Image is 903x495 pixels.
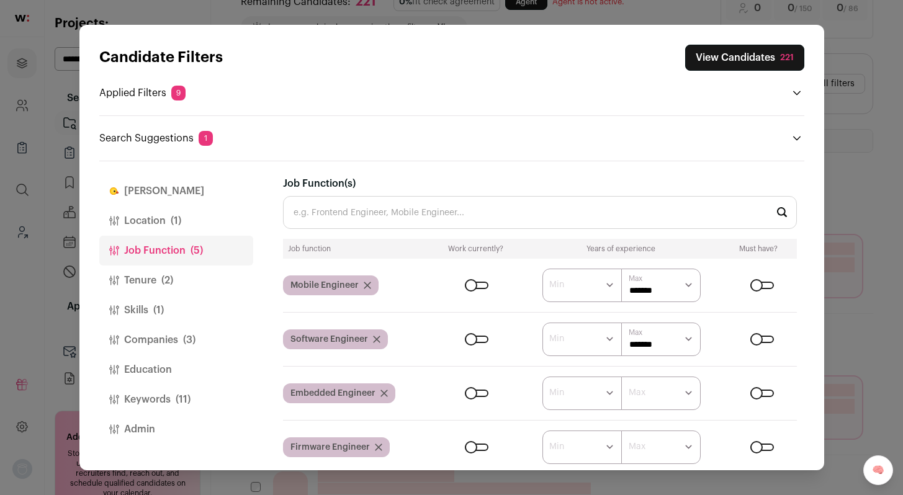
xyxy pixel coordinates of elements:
button: Location(1) [99,206,253,236]
label: Max [629,274,642,283]
button: Admin [99,414,253,444]
div: Years of experience [528,244,715,254]
span: (11) [176,392,191,407]
div: 221 [780,51,794,64]
label: Job Function(s) [283,176,356,191]
span: Software Engineer [290,333,368,346]
p: Search Suggestions [99,131,213,146]
label: Min [549,440,564,453]
span: (2) [161,273,173,288]
label: Max [629,386,645,399]
button: [PERSON_NAME] [99,176,253,206]
span: Mobile Engineer [290,279,359,292]
div: Work currently? [434,244,518,254]
button: Open applied filters [789,86,804,100]
button: Education [99,355,253,385]
div: Must have? [725,244,792,254]
label: Min [549,332,564,345]
span: (1) [171,213,181,228]
span: 1 [199,131,213,146]
button: Tenure(2) [99,265,253,295]
button: Keywords(11) [99,385,253,414]
span: (1) [153,303,164,318]
label: Min [549,279,564,291]
button: Companies(3) [99,325,253,355]
p: Applied Filters [99,86,186,100]
strong: Candidate Filters [99,50,223,65]
label: Max [629,328,642,337]
button: Close search preferences [685,45,804,71]
input: e.g. Frontend Engineer, Mobile Engineer... [283,196,797,229]
span: (3) [183,332,195,347]
span: Firmware Engineer [290,441,370,453]
label: Min [549,386,564,399]
button: Job Function(5) [99,236,253,265]
div: Job function [288,244,424,254]
span: Embedded Engineer [290,387,375,399]
button: Skills(1) [99,295,253,325]
span: 9 [171,86,186,100]
a: 🧠 [863,455,893,485]
label: Max [629,440,645,453]
span: (5) [191,243,203,258]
